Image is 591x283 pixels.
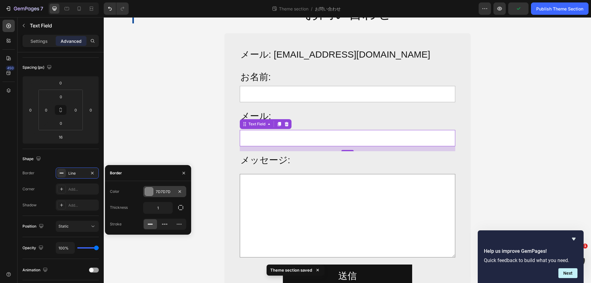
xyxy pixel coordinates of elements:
[484,257,577,263] p: Quick feedback to build what you need.
[56,242,74,253] input: Auto
[42,105,51,115] input: 0px
[484,248,577,255] h2: Help us improve GemPages!
[104,17,591,283] iframe: Design area
[137,29,351,46] p: メール: [EMAIL_ADDRESS][DOMAIN_NAME]
[156,189,174,195] div: 7D7D7D
[22,266,49,274] div: Animation
[137,51,351,68] p: お名前:
[22,170,34,176] div: Border
[40,5,43,12] p: 7
[68,171,86,176] div: Line
[235,250,253,267] div: 送信
[56,221,99,232] button: Static
[536,6,583,12] div: Publish Theme Section
[278,6,310,12] span: Theme section
[143,104,163,110] div: Text Field
[30,22,96,29] p: Text Field
[22,244,45,252] div: Opacity
[110,189,119,194] div: Color
[558,268,577,278] button: Next question
[61,38,82,44] p: Advanced
[143,202,172,213] input: Auto
[2,2,46,15] button: 7
[6,66,15,71] div: 450
[583,244,588,249] span: 1
[22,222,45,231] div: Position
[55,119,67,128] input: 0px
[179,247,308,270] button: 送信
[68,203,97,208] div: Add...
[54,78,67,87] input: 0
[22,155,42,163] div: Shape
[570,235,577,243] button: Hide survey
[26,105,35,115] input: 0
[55,92,67,101] input: 0px
[531,2,589,15] button: Publish Theme Section
[22,63,53,72] div: Spacing (px)
[68,187,97,192] div: Add...
[58,224,69,228] span: Static
[315,6,341,12] span: お問い合わせ
[311,6,312,12] span: /
[110,221,122,227] div: Stroke
[270,267,312,273] p: Theme section saved
[30,38,48,44] p: Settings
[137,91,351,107] p: メール:
[137,135,351,151] p: メッセージ:
[71,105,80,115] input: 0px
[104,2,129,15] div: Undo/Redo
[22,202,37,208] div: Shadow
[54,132,67,142] input: 16
[110,205,128,210] div: Thickness
[110,170,122,176] div: Border
[86,105,95,115] input: 0
[22,186,35,192] div: Corner
[484,235,577,278] div: Help us improve GemPages!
